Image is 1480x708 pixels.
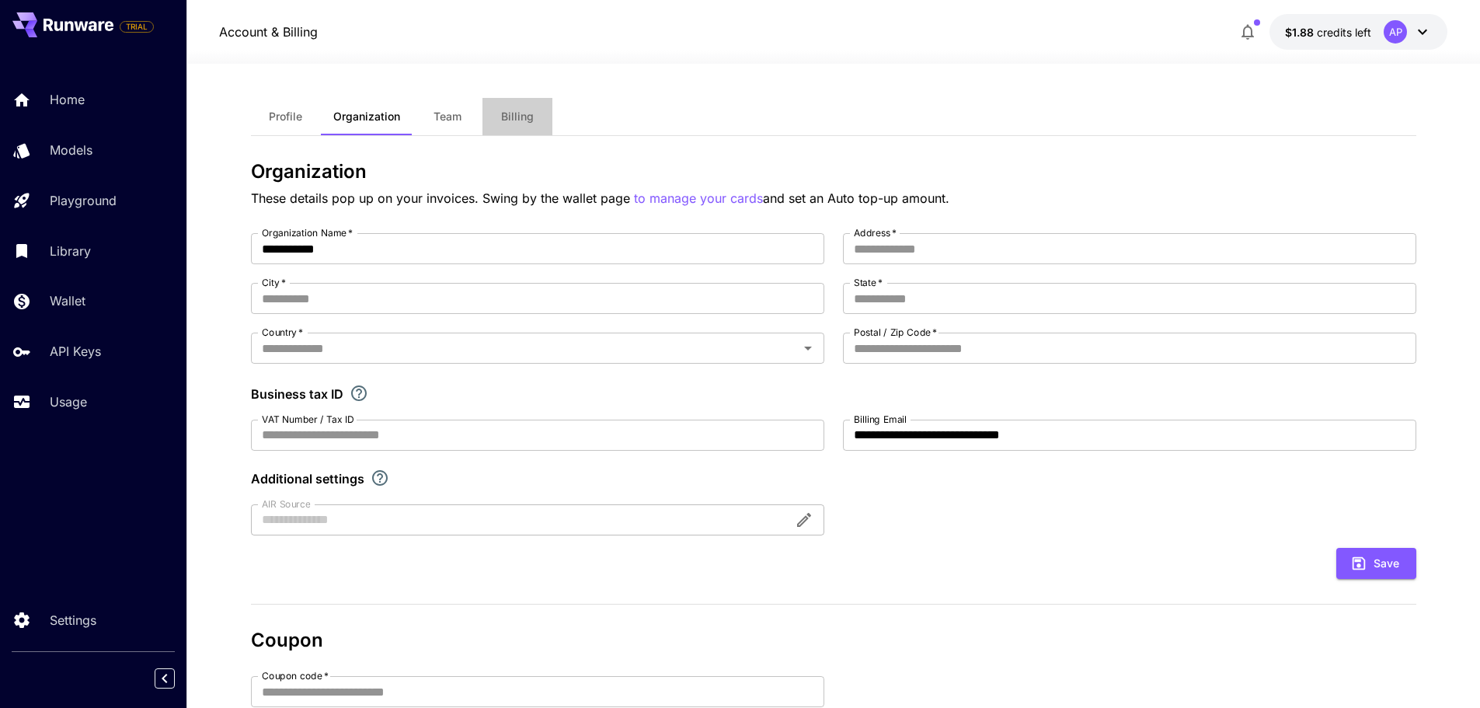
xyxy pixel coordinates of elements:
[262,497,310,511] label: AIR Source
[50,291,85,310] p: Wallet
[1384,20,1407,44] div: AP
[50,191,117,210] p: Playground
[155,668,175,689] button: Collapse sidebar
[120,17,154,36] span: Add your payment card to enable full platform functionality.
[262,276,286,289] label: City
[1317,26,1371,39] span: credits left
[1285,26,1317,39] span: $1.88
[854,226,897,239] label: Address
[262,413,354,426] label: VAT Number / Tax ID
[120,21,153,33] span: TRIAL
[50,342,101,361] p: API Keys
[1285,24,1371,40] div: $1.8769
[50,242,91,260] p: Library
[166,664,186,692] div: Collapse sidebar
[854,413,907,426] label: Billing Email
[262,226,353,239] label: Organization Name
[854,326,937,339] label: Postal / Zip Code
[262,669,329,682] label: Coupon code
[219,23,318,41] a: Account & Billing
[50,611,96,630] p: Settings
[50,141,92,159] p: Models
[262,326,303,339] label: Country
[50,392,87,411] p: Usage
[1269,14,1447,50] button: $1.8769AP
[219,23,318,41] nav: breadcrumb
[854,276,883,289] label: State
[50,90,85,109] p: Home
